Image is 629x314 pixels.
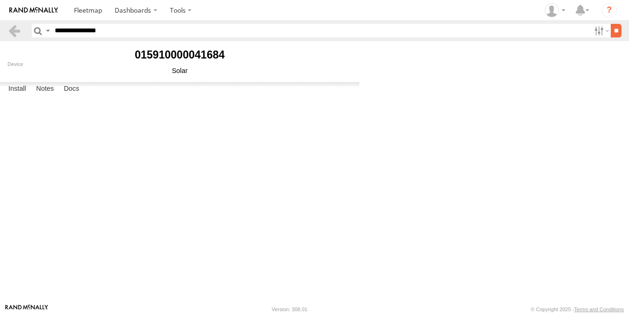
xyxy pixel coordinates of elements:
label: Docs [59,82,84,95]
div: Craig Maywhort [541,3,569,17]
div: Device [7,61,352,67]
i: ? [602,3,617,18]
a: Back to previous Page [7,24,21,37]
a: Terms and Conditions [574,307,624,312]
div: Solar [7,67,352,74]
label: Install [4,82,31,95]
b: 015910000041684 [135,49,225,61]
div: © Copyright 2025 - [531,307,624,312]
img: rand-logo.svg [9,7,58,14]
a: Visit our Website [5,305,48,314]
div: Version: 308.01 [272,307,307,312]
label: Search Filter Options [591,24,611,37]
label: Notes [31,82,59,95]
label: Search Query [44,24,51,37]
